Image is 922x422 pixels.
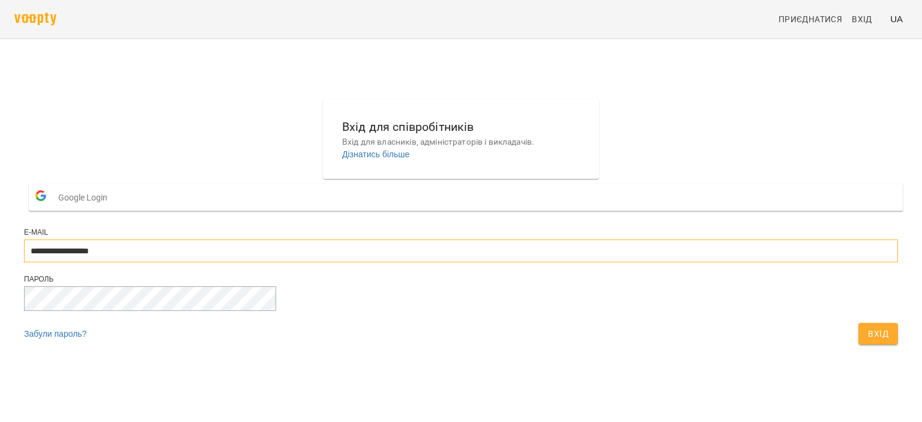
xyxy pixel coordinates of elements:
[342,149,409,159] a: Дізнатись більше
[24,329,86,339] a: Забули пароль?
[58,185,113,209] span: Google Login
[342,118,580,136] h6: Вхід для співробітників
[847,8,885,30] a: Вхід
[779,12,842,26] span: Приєднатися
[342,136,580,148] p: Вхід для власників, адміністраторів і викладачів.
[885,8,908,30] button: UA
[774,8,847,30] a: Приєднатися
[890,13,903,25] span: UA
[868,327,888,341] span: Вхід
[29,184,903,211] button: Google Login
[852,12,872,26] span: Вхід
[14,13,56,25] img: voopty.png
[24,274,898,285] div: Пароль
[24,228,898,238] div: E-mail
[333,108,589,170] button: Вхід для співробітниківВхід для власників, адміністраторів і викладачів.Дізнатись більше
[858,323,898,345] button: Вхід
